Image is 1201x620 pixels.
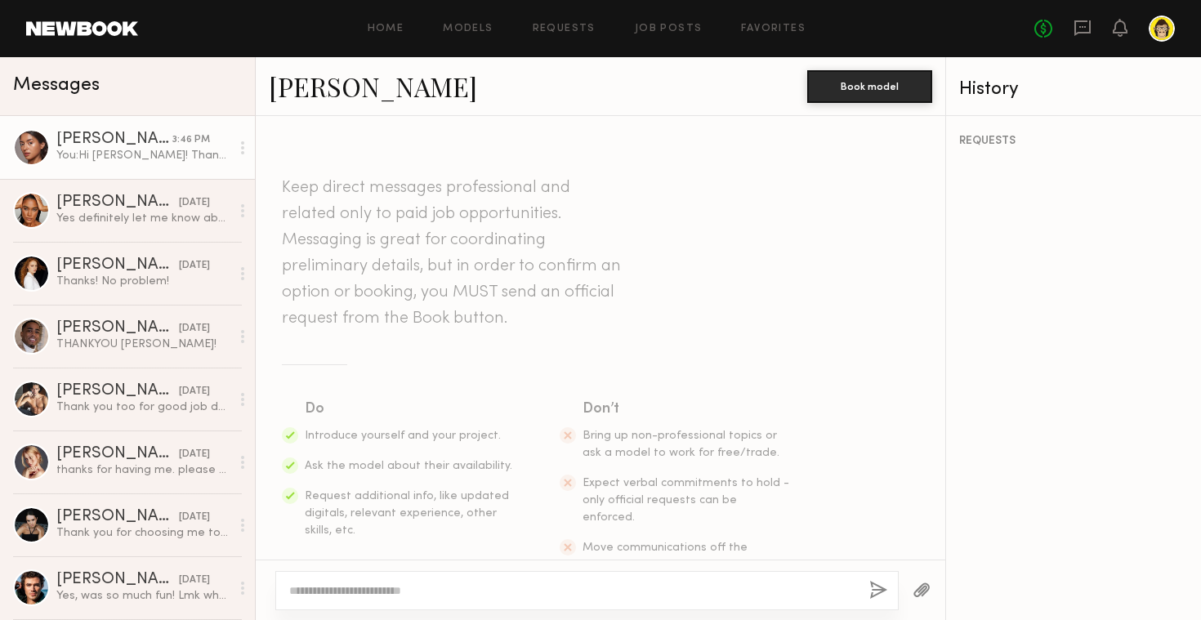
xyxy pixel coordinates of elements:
[56,337,230,352] div: THANKYOU [PERSON_NAME]!
[959,80,1188,99] div: History
[56,274,230,289] div: Thanks! No problem!
[56,509,179,525] div: [PERSON_NAME]
[583,430,779,458] span: Bring up non-professional topics or ask a model to work for free/trade.
[179,321,210,337] div: [DATE]
[305,461,512,471] span: Ask the model about their availability.
[368,24,404,34] a: Home
[56,148,230,163] div: You: Hi [PERSON_NAME]! Thanks for applying to the NYC Brand Ambassador gig for [DATE] and [DATE] ...
[179,258,210,274] div: [DATE]
[179,384,210,399] div: [DATE]
[56,257,179,274] div: [PERSON_NAME]
[56,446,179,462] div: [PERSON_NAME]
[172,132,210,148] div: 3:46 PM
[56,462,230,478] div: thanks for having me. please keep me in mind for any future projects :)
[807,78,932,92] a: Book model
[56,132,172,148] div: [PERSON_NAME]
[443,24,493,34] a: Models
[56,383,179,399] div: [PERSON_NAME]
[13,76,100,95] span: Messages
[741,24,806,34] a: Favorites
[56,211,230,226] div: Yes definitely let me know about future events!
[179,573,210,588] div: [DATE]
[56,572,179,588] div: [PERSON_NAME]
[179,195,210,211] div: [DATE]
[533,24,596,34] a: Requests
[305,398,514,421] div: Do
[807,70,932,103] button: Book model
[269,69,477,104] a: [PERSON_NAME]
[305,430,501,441] span: Introduce yourself and your project.
[56,194,179,211] div: [PERSON_NAME]
[56,525,230,541] div: Thank you for choosing me to be there! 🙏❤️ Of course, hope to work with you too!
[305,491,509,536] span: Request additional info, like updated digitals, relevant experience, other skills, etc.
[583,398,792,421] div: Don’t
[179,447,210,462] div: [DATE]
[959,136,1188,147] div: REQUESTS
[56,399,230,415] div: Thank you too for good job dear :)
[282,175,625,332] header: Keep direct messages professional and related only to paid job opportunities. Messaging is great ...
[635,24,703,34] a: Job Posts
[56,588,230,604] div: Yes, was so much fun! Lmk when have next event :) would love to be there
[583,542,748,570] span: Move communications off the platform.
[583,478,789,523] span: Expect verbal commitments to hold - only official requests can be enforced.
[56,320,179,337] div: [PERSON_NAME]
[179,510,210,525] div: [DATE]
